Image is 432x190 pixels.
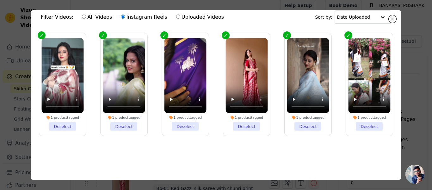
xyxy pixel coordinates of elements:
[103,115,145,120] div: 1 product tagged
[315,10,391,24] div: Sort by:
[82,13,112,21] label: All Videos
[41,10,227,24] div: Filter Videos:
[176,13,224,21] label: Uploaded Videos
[164,115,206,120] div: 1 product tagged
[348,115,390,120] div: 1 product tagged
[405,165,424,184] a: Open chat
[287,115,329,120] div: 1 product tagged
[41,115,83,120] div: 1 product tagged
[120,13,167,21] label: Instagram Reels
[225,115,268,120] div: 1 product tagged
[389,15,396,23] button: Close modal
